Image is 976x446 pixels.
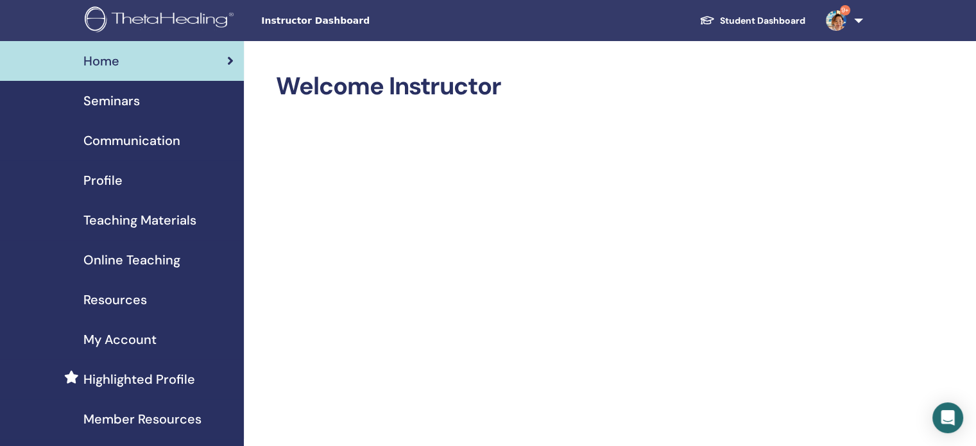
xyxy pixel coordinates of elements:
span: Highlighted Profile [83,370,195,389]
div: Open Intercom Messenger [932,402,963,433]
span: Teaching Materials [83,210,196,230]
span: 9+ [840,5,850,15]
a: Student Dashboard [689,9,816,33]
span: Profile [83,171,123,190]
span: Home [83,51,119,71]
span: Member Resources [83,409,201,429]
span: Resources [83,290,147,309]
img: default.jpg [826,10,846,31]
img: logo.png [85,6,238,35]
span: Communication [83,131,180,150]
h2: Welcome Instructor [276,72,860,101]
span: Seminars [83,91,140,110]
span: My Account [83,330,157,349]
img: graduation-cap-white.svg [699,15,715,26]
span: Online Teaching [83,250,180,270]
span: Instructor Dashboard [261,14,454,28]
